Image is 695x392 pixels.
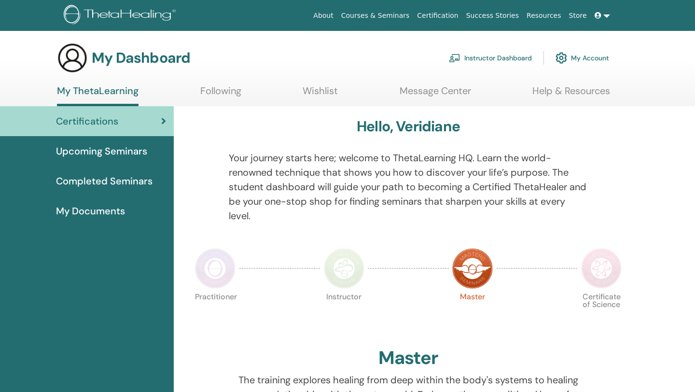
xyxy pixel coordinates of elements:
[200,85,241,104] a: Following
[195,293,236,334] p: Practitioner
[413,7,462,25] a: Certification
[556,47,609,69] a: My Account
[56,174,153,188] span: Completed Seminars
[581,293,622,334] p: Certificate of Science
[556,50,567,66] img: cog.svg
[357,118,460,135] h3: Hello, Veridiane
[449,47,532,69] a: Instructor Dashboard
[324,248,364,289] img: Instructor
[581,248,622,289] img: Certificate of Science
[452,248,493,289] img: Master
[303,85,338,104] a: Wishlist
[56,114,118,128] span: Certifications
[462,7,523,25] a: Success Stories
[400,85,471,104] a: Message Center
[229,151,588,223] p: Your journey starts here; welcome to ThetaLearning HQ. Learn the world-renowned technique that sh...
[64,5,179,27] img: logo.png
[523,7,565,25] a: Resources
[324,293,364,334] p: Instructor
[92,49,190,67] h3: My Dashboard
[56,204,125,218] span: My Documents
[195,248,236,289] img: Practitioner
[309,7,337,25] a: About
[449,54,460,62] img: chalkboard-teacher.svg
[532,85,610,104] a: Help & Resources
[56,144,147,158] span: Upcoming Seminars
[57,85,139,106] a: My ThetaLearning
[378,347,438,369] h2: Master
[337,7,414,25] a: Courses & Seminars
[452,293,493,334] p: Master
[57,42,88,73] img: generic-user-icon.jpg
[565,7,591,25] a: Store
